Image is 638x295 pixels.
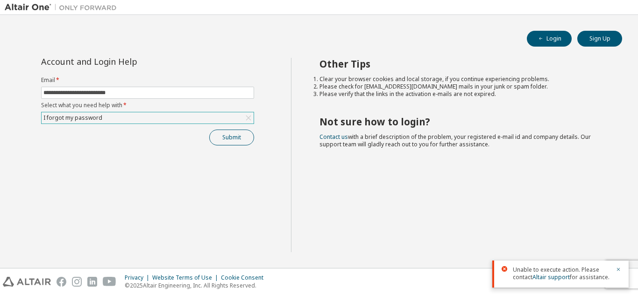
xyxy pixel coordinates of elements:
[209,130,254,145] button: Submit
[87,277,97,287] img: linkedin.svg
[532,273,570,281] a: Altair support
[577,31,622,47] button: Sign Up
[319,75,606,83] li: Clear your browser cookies and local storage, if you continue experiencing problems.
[41,102,254,109] label: Select what you need help with
[3,277,51,287] img: altair_logo.svg
[42,112,254,123] div: I forgot my password
[152,274,221,281] div: Website Terms of Use
[319,133,348,141] a: Contact us
[221,274,269,281] div: Cookie Consent
[319,90,606,98] li: Please verify that the links in the activation e-mails are not expired.
[125,274,152,281] div: Privacy
[319,83,606,90] li: Please check for [EMAIL_ADDRESS][DOMAIN_NAME] mails in your junk or spam folder.
[319,116,606,128] h2: Not sure how to login?
[41,58,212,65] div: Account and Login Help
[5,3,121,12] img: Altair One
[103,277,116,287] img: youtube.svg
[527,31,572,47] button: Login
[41,76,254,84] label: Email
[513,266,610,281] span: Unable to execute action. Please contact for assistance.
[57,277,66,287] img: facebook.svg
[319,133,591,148] span: with a brief description of the problem, your registered e-mail id and company details. Our suppo...
[42,113,104,123] div: I forgot my password
[72,277,82,287] img: instagram.svg
[125,281,269,289] p: © 2025 Altair Engineering, Inc. All Rights Reserved.
[319,58,606,70] h2: Other Tips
